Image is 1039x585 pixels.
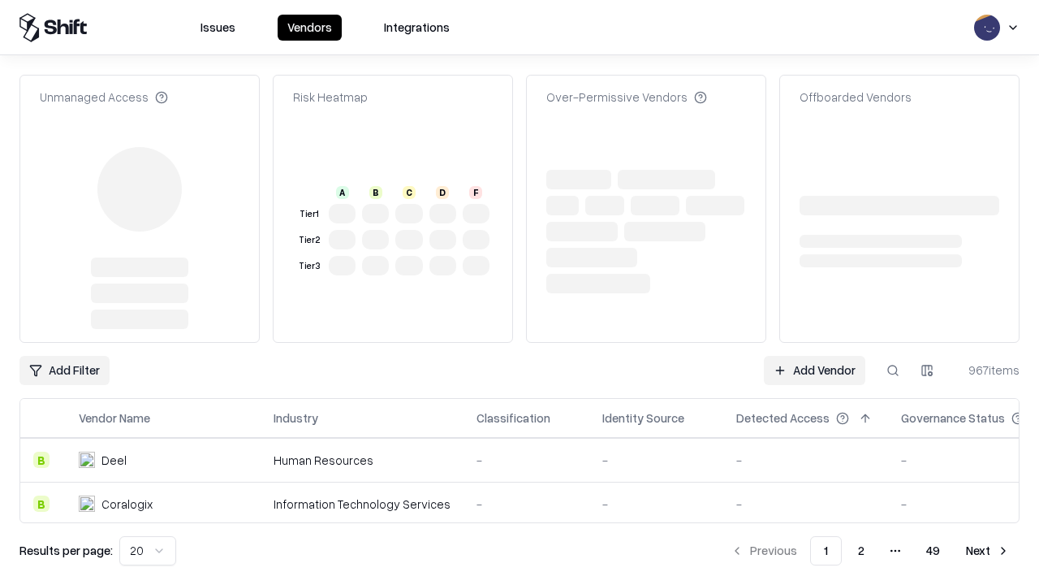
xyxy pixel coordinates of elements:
div: Information Technology Services [274,496,451,513]
div: - [602,452,710,469]
button: Integrations [374,15,459,41]
div: F [469,186,482,199]
div: Unmanaged Access [40,89,168,106]
div: B [33,452,50,468]
button: 1 [810,536,842,565]
div: - [476,452,576,469]
div: Detected Access [736,409,830,427]
div: 967 items [955,362,1020,379]
div: - [476,496,576,513]
div: - [736,452,875,469]
div: Classification [476,409,550,427]
button: Issues [191,15,245,41]
div: Over-Permissive Vendors [546,89,707,106]
p: Results per page: [19,542,113,559]
div: Tier 3 [296,259,322,273]
div: Governance Status [901,409,1005,427]
div: Tier 2 [296,233,322,247]
div: Offboarded Vendors [800,89,912,106]
div: Risk Heatmap [293,89,368,106]
button: 49 [913,536,953,565]
nav: pagination [721,536,1020,565]
div: B [369,186,382,199]
div: Deel [101,452,127,469]
a: Add Vendor [764,356,865,385]
div: Human Resources [274,452,451,469]
div: Tier 1 [296,207,322,221]
div: Industry [274,409,318,427]
div: A [336,186,349,199]
button: Add Filter [19,356,110,385]
button: Next [956,536,1020,565]
div: Identity Source [602,409,684,427]
div: Vendor Name [79,409,150,427]
img: Deel [79,452,95,468]
button: 2 [845,536,877,565]
img: Coralogix [79,496,95,512]
button: Vendors [278,15,342,41]
div: Coralogix [101,496,153,513]
div: D [436,186,449,199]
div: - [736,496,875,513]
div: - [602,496,710,513]
div: B [33,496,50,512]
div: C [403,186,416,199]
